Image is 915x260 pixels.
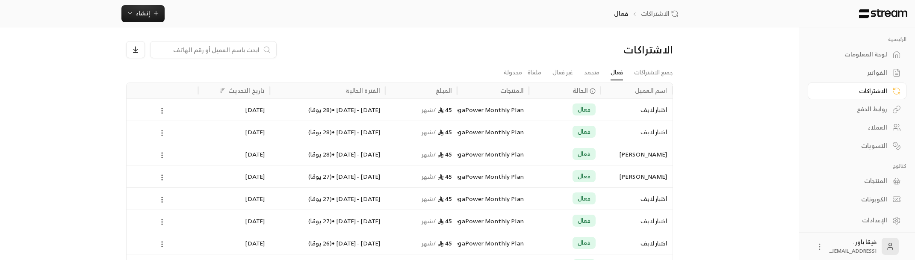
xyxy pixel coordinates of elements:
div: الإعدادات [818,216,887,225]
div: VegaPower Monthly Plan [462,210,524,232]
div: [PERSON_NAME] [606,143,667,165]
span: / شهر [422,171,437,182]
span: فعال [578,105,590,114]
div: 45 [390,188,452,210]
div: [DATE] [203,188,265,210]
div: VegaPower Monthly Plan [462,121,524,143]
a: غير فعال [552,65,573,80]
a: فعال [611,65,623,80]
span: / شهر [422,127,437,137]
div: تاريخ التحديث [228,85,265,96]
span: / شهر [422,104,437,115]
span: [EMAIL_ADDRESS].... [829,246,877,255]
a: الاشتراكات [808,83,906,99]
span: فعال [578,127,590,136]
div: 45 [390,143,452,165]
div: VegaPower Monthly Plan [462,99,524,121]
a: العملاء [808,119,906,136]
div: الفترة الحالية [345,85,380,96]
a: لوحة المعلومات [808,46,906,63]
div: اختبار لايف [606,188,667,210]
p: فعال [614,9,628,18]
img: Logo [858,9,908,18]
a: الإعدادات [808,212,906,229]
a: روابط الدفع [808,101,906,118]
span: فعال [578,150,590,158]
div: [DATE] [203,121,265,143]
div: المبلغ [436,85,452,96]
div: [PERSON_NAME] [606,165,667,187]
a: جميع الاشتراكات [634,65,673,80]
div: الاشتراكات [818,87,887,95]
a: ملغاة [528,65,541,80]
a: التسويات [808,137,906,154]
div: VegaPower Monthly Plan [462,165,524,187]
span: إنشاء [136,8,150,18]
div: التسويات [818,142,887,150]
span: / شهر [422,216,437,226]
button: إنشاء [121,5,165,22]
div: [DATE] - [DATE] • ( 27 يومًا ) [275,188,380,210]
div: الكوبونات [818,195,887,204]
span: / شهر [422,149,437,160]
span: فعال [578,172,590,180]
p: كتالوج [808,162,906,169]
div: [DATE] [203,165,265,187]
div: [DATE] [203,99,265,121]
div: [DATE] [203,232,265,254]
span: فعال [578,194,590,203]
span: فعال [578,239,590,247]
div: 45 [390,99,452,121]
div: المنتجات [818,177,887,185]
div: 45 [390,210,452,232]
div: اختبار لايف [606,210,667,232]
div: العملاء [818,123,887,132]
div: [DATE] - [DATE] • ( 28 يومًا ) [275,143,380,165]
div: VegaPower Monthly Plan [462,232,524,254]
span: / شهر [422,238,437,248]
span: الحالة [573,86,588,95]
div: [DATE] - [DATE] • ( 27 يومًا ) [275,165,380,187]
div: 45 [390,121,452,143]
button: Sort [217,86,227,96]
div: اختبار لايف [606,232,667,254]
nav: breadcrumb [614,9,681,18]
div: [DATE] - [DATE] • ( 26 يومًا ) [275,232,380,254]
div: اسم العميل [635,85,667,96]
div: VegaPower Monthly Plan [462,188,524,210]
a: الكوبونات [808,191,906,208]
a: المنتجات [808,173,906,189]
div: 45 [390,232,452,254]
div: [DATE] - [DATE] • ( 27 يومًا ) [275,210,380,232]
div: فيقا باور . [829,238,877,255]
span: فعال [578,216,590,225]
div: المنتجات [500,85,524,96]
span: / شهر [422,193,437,204]
a: متجمد [584,65,599,80]
div: [DATE] [203,210,265,232]
input: ابحث باسم العميل أو رقم الهاتف [156,45,260,54]
a: مجدولة [504,65,522,80]
div: لوحة المعلومات [818,50,887,59]
div: 45 [390,165,452,187]
div: اختبار لايف [606,99,667,121]
div: [DATE] - [DATE] • ( 28 يومًا ) [275,121,380,143]
div: [DATE] [203,143,265,165]
div: [DATE] - [DATE] • ( 28 يومًا ) [275,99,380,121]
a: الفواتير [808,65,906,81]
div: اختبار لايف [606,121,667,143]
div: روابط الدفع [818,105,887,113]
div: VegaPower Monthly Plan [462,143,524,165]
a: الاشتراكات [641,9,682,18]
div: الاشتراكات [542,43,673,56]
div: الفواتير [818,68,887,77]
p: الرئيسية [808,36,906,43]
